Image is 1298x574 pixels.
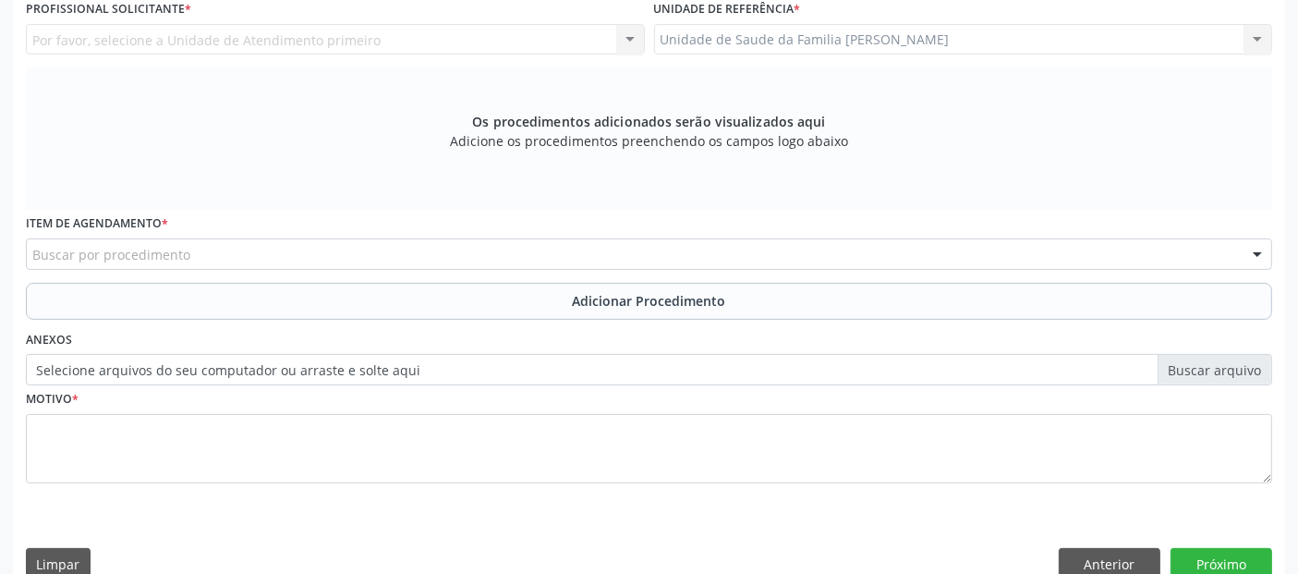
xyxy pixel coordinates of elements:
[26,283,1272,320] button: Adicionar Procedimento
[26,385,79,414] label: Motivo
[32,245,190,264] span: Buscar por procedimento
[450,131,848,151] span: Adicione os procedimentos preenchendo os campos logo abaixo
[26,326,72,355] label: Anexos
[26,210,168,238] label: Item de agendamento
[573,291,726,311] span: Adicionar Procedimento
[472,112,825,131] span: Os procedimentos adicionados serão visualizados aqui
